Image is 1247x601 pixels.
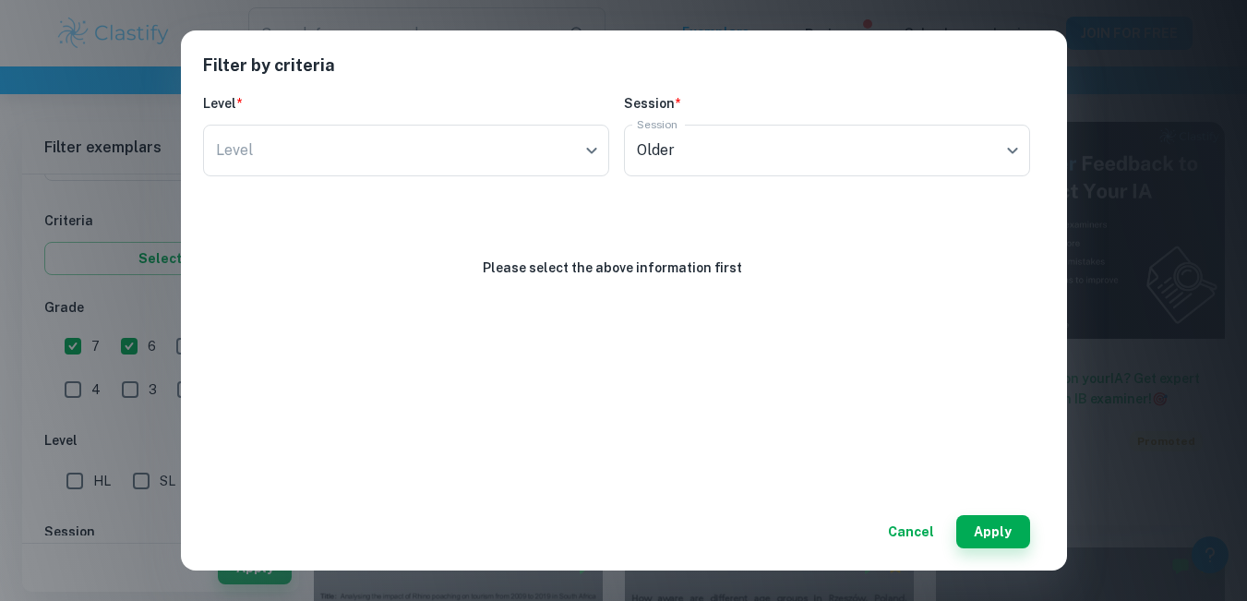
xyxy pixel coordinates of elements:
[483,258,749,278] h6: Please select the above information first
[624,125,1030,176] div: Older
[956,515,1030,548] button: Apply
[203,93,609,114] h6: Level
[203,53,1045,93] h2: Filter by criteria
[881,515,941,548] button: Cancel
[624,93,1030,114] h6: Session
[637,116,677,132] label: Session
